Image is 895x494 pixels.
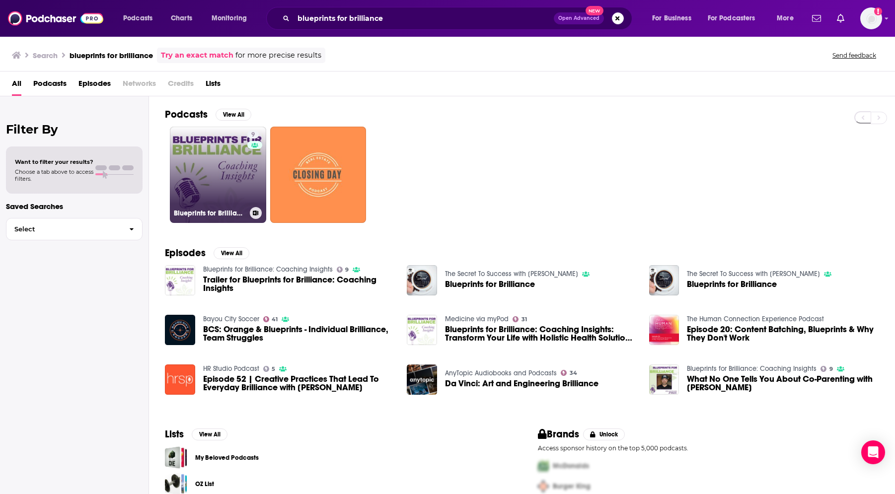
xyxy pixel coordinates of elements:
button: Select [6,218,143,240]
span: Podcasts [123,11,152,25]
span: 5 [272,367,275,371]
a: ListsView All [165,428,227,440]
span: Open Advanced [558,16,599,21]
span: 9 [829,367,833,371]
span: Want to filter your results? [15,158,93,165]
button: View All [192,428,227,440]
button: View All [214,247,249,259]
button: Unlock [583,428,625,440]
span: Choose a tab above to access filters. [15,168,93,182]
a: My Beloved Podcasts [195,452,259,463]
a: Try an exact match [161,50,233,61]
span: Logged in as sarahhallprinc [860,7,882,29]
span: 31 [522,317,527,322]
p: Saved Searches [6,202,143,211]
a: 5 [263,366,276,372]
p: Access sponsor history on the top 5,000 podcasts. [538,444,879,452]
span: Monitoring [212,11,247,25]
a: The Secret To Success with Antonio T Smith Jr [445,270,578,278]
a: 9 [820,366,833,372]
span: McDonalds [553,462,589,470]
span: 9 [251,130,255,140]
button: open menu [770,10,806,26]
button: open menu [116,10,165,26]
a: HR Studio Podcast [203,364,259,373]
a: Lists [206,75,221,96]
img: Episode 20: Content Batching, Blueprints & Why They Don't Work [649,315,679,345]
button: open menu [205,10,260,26]
a: Show notifications dropdown [833,10,848,27]
a: Podcasts [33,75,67,96]
a: My Beloved Podcasts [165,446,187,469]
img: Da Vinci: Art and Engineering Brilliance [407,364,437,395]
button: View All [216,109,251,121]
svg: Add a profile image [874,7,882,15]
span: Episode 52 | Creative Practices That Lead To Everyday Brilliance with [PERSON_NAME] [203,375,395,392]
span: For Podcasters [708,11,755,25]
img: Trailer for Blueprints for Brilliance: Coaching Insights [165,265,195,295]
a: 9 [247,131,259,139]
h3: Blueprints for Brilliance: Coaching Insights [174,209,246,217]
a: Blueprints for Brilliance: Coaching Insights [687,364,817,373]
a: Blueprints for Brilliance [687,280,777,288]
img: Episode 52 | Creative Practices That Lead To Everyday Brilliance with Todd Henry [165,364,195,395]
a: AnyTopic Audiobooks and Podcasts [445,369,557,377]
h3: Search [33,51,58,60]
a: All [12,75,21,96]
a: Blueprints for Brilliance: Coaching Insights [203,265,333,274]
span: Networks [123,75,156,96]
span: What No One Tells You About Co-Parenting with [PERSON_NAME] [687,375,879,392]
h2: Episodes [165,247,206,259]
a: Blueprints for Brilliance: Coaching Insights: Transform Your Life with Holistic Health Solutions:... [445,325,637,342]
a: 41 [263,316,278,322]
span: Credits [168,75,194,96]
a: Charts [164,10,198,26]
span: for more precise results [235,50,321,61]
h2: Filter By [6,122,143,137]
h2: Podcasts [165,108,208,121]
button: Send feedback [829,51,879,60]
a: What No One Tells You About Co-Parenting with JP Marsh [687,375,879,392]
a: 9Blueprints for Brilliance: Coaching Insights [170,127,266,223]
a: Show notifications dropdown [808,10,825,27]
a: Trailer for Blueprints for Brilliance: Coaching Insights [203,276,395,292]
a: EpisodesView All [165,247,249,259]
a: Blueprints for Brilliance [407,265,437,295]
span: Select [6,226,121,232]
input: Search podcasts, credits, & more... [294,10,554,26]
a: BCS: Orange & Blueprints - Individual Brilliance, Team Struggles [165,315,195,345]
a: Episode 20: Content Batching, Blueprints & Why They Don't Work [687,325,879,342]
a: 34 [561,370,577,376]
div: Search podcasts, credits, & more... [276,7,642,30]
img: Blueprints for Brilliance: Coaching Insights: Transform Your Life with Holistic Health Solutions:... [407,315,437,345]
a: Bayou City Soccer [203,315,259,323]
button: open menu [645,10,704,26]
span: More [777,11,794,25]
button: Open AdvancedNew [554,12,604,24]
button: Show profile menu [860,7,882,29]
a: 9 [337,267,349,273]
a: BCS: Orange & Blueprints - Individual Brilliance, Team Struggles [203,325,395,342]
h2: Brands [538,428,579,440]
a: What No One Tells You About Co-Parenting with JP Marsh [649,364,679,395]
span: Da Vinci: Art and Engineering Brilliance [445,379,598,388]
img: Podchaser - Follow, Share and Rate Podcasts [8,9,103,28]
a: Episodes [78,75,111,96]
a: OZ List [195,479,214,490]
img: Blueprints for Brilliance [649,265,679,295]
span: New [586,6,603,15]
h3: blueprints for brilliance [70,51,153,60]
